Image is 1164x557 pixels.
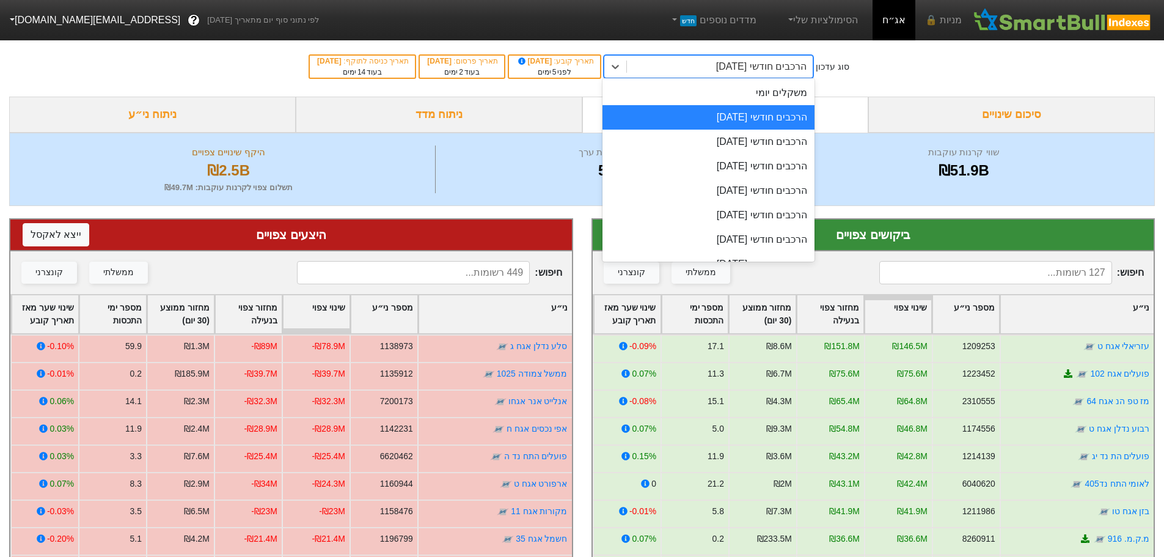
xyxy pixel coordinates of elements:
[797,295,863,333] div: Toggle SortBy
[50,450,74,463] div: 0.03%
[604,262,659,284] button: קונצרני
[897,450,928,463] div: ₪42.8M
[426,56,498,67] div: תאריך פרסום :
[897,478,928,490] div: ₪42.4M
[297,261,562,284] span: חיפוש :
[511,506,567,516] a: מקורות אגח 11
[184,478,210,490] div: ₪2.9M
[712,533,723,545] div: 0.2
[297,261,530,284] input: 449 רשומות...
[664,8,761,32] a: מדדים נוספיםחדש
[507,424,568,433] a: אפי נכסים אגח ח
[21,262,77,284] button: קונצרני
[629,340,656,353] div: -0.09%
[766,505,791,518] div: ₪7.3M
[632,422,656,435] div: 0.07%
[89,262,148,284] button: ממשלתי
[251,340,277,353] div: -₪89M
[510,341,568,351] a: סלע נדלן אגח ג
[716,59,807,74] div: הרכבים חודשי [DATE]
[380,340,413,353] div: 1138973
[130,505,142,518] div: 3.5
[50,478,74,490] div: 0.07%
[492,423,505,435] img: tase link
[602,154,814,179] div: הרכבים חודשי [DATE]
[962,533,995,545] div: 8260911
[25,146,432,160] div: היקף שינויים צפויים
[380,395,413,408] div: 7200173
[9,97,296,133] div: ניתוח ני״ע
[602,252,814,276] div: הרכבים חודשי [DATE]
[380,505,413,518] div: 1158476
[962,395,995,408] div: 2310555
[756,533,791,545] div: ₪233.5M
[312,367,345,380] div: -₪39.7M
[629,505,656,518] div: -0.01%
[829,505,860,518] div: ₪41.9M
[897,533,928,545] div: ₪36.6M
[317,57,343,65] span: [DATE]
[312,340,345,353] div: -₪78.9M
[508,396,568,406] a: אנלייט אנר אגחו
[1074,423,1086,435] img: tase link
[23,226,560,244] div: היצעים צפויים
[897,505,928,518] div: ₪41.9M
[1086,396,1149,406] a: מז טפ הנ אגח 64
[47,340,74,353] div: -0.10%
[651,478,656,490] div: 0
[1071,478,1083,490] img: tase link
[766,395,791,408] div: ₪4.3M
[50,395,74,408] div: 0.06%
[130,478,142,490] div: 8.3
[244,422,277,435] div: -₪28.9M
[47,367,74,380] div: -0.01%
[439,160,781,182] div: 576
[829,533,860,545] div: ₪36.6M
[500,478,512,490] img: tase link
[516,534,567,544] a: חשמל אגח 35
[357,68,365,76] span: 14
[125,340,142,353] div: 59.9
[312,533,345,545] div: -₪21.4M
[47,505,74,518] div: -0.03%
[712,505,723,518] div: 5.8
[962,505,995,518] div: 1211986
[605,226,1142,244] div: ביקושים צפויים
[892,340,927,353] div: ₪146.5M
[1097,341,1149,351] a: עזריאלי אגח ט
[962,450,995,463] div: 1214139
[184,505,210,518] div: ₪6.5M
[244,450,277,463] div: -₪25.4M
[184,533,210,545] div: ₪4.2M
[897,395,928,408] div: ₪64.8M
[829,367,860,380] div: ₪75.6M
[244,367,277,380] div: -₪39.7M
[868,97,1155,133] div: סיכום שינויים
[380,478,413,490] div: 1160944
[184,340,210,353] div: ₪1.3M
[1091,451,1149,461] a: פועלים הת נד יג
[789,160,1139,182] div: ₪51.9B
[12,295,78,333] div: Toggle SortBy
[1085,479,1149,489] a: לאומי התח נד405
[516,57,554,65] span: [DATE]
[1000,295,1154,333] div: Toggle SortBy
[125,422,142,435] div: 11.9
[932,295,999,333] div: Toggle SortBy
[514,479,568,489] a: ארפורט אגח ט
[602,105,814,130] div: הרכבים חודשי [DATE]
[1076,368,1088,380] img: tase link
[494,396,507,408] img: tase link
[312,395,345,408] div: -₪32.3M
[50,422,74,435] div: 0.03%
[766,450,791,463] div: ₪3.6M
[1077,451,1089,463] img: tase link
[879,261,1112,284] input: 127 רשומות...
[380,367,413,380] div: 1135912
[766,422,791,435] div: ₪9.3M
[283,295,350,333] div: Toggle SortBy
[312,478,345,490] div: -₪24.3M
[312,450,345,463] div: -₪25.4M
[707,395,723,408] div: 15.1
[319,505,345,518] div: -₪23M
